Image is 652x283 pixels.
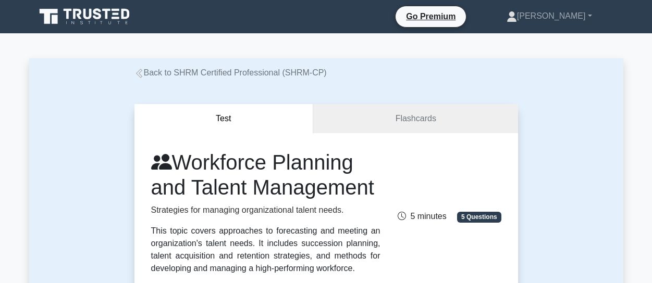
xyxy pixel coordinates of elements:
[151,204,380,216] p: Strategies for managing organizational talent needs.
[151,150,380,200] h1: Workforce Planning and Talent Management
[134,104,314,134] button: Test
[457,212,501,222] span: 5 Questions
[151,225,380,275] div: This topic covers approaches to forecasting and meeting an organization's talent needs. It includ...
[400,10,462,23] a: Go Premium
[398,212,446,221] span: 5 minutes
[482,6,617,27] a: [PERSON_NAME]
[134,68,327,77] a: Back to SHRM Certified Professional (SHRM-CP)
[313,104,518,134] a: Flashcards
